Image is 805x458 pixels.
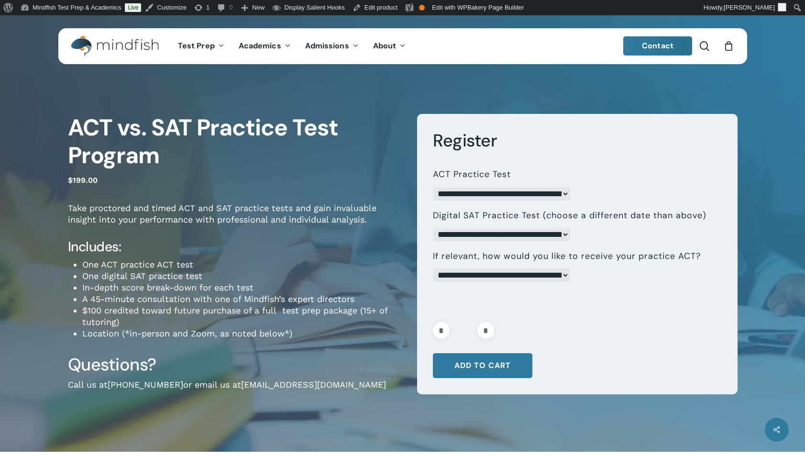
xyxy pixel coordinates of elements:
[241,380,386,390] a: [EMAIL_ADDRESS][DOMAIN_NAME]
[433,169,511,180] label: ACT Practice Test
[68,176,73,185] span: $
[298,42,366,50] a: Admissions
[433,353,532,378] button: Add to cart
[623,36,692,56] a: Contact
[82,259,403,270] li: One ACT practice ACT test
[433,130,721,152] h3: Register
[373,41,397,51] span: About
[108,380,183,390] a: [PHONE_NUMBER]
[171,42,232,50] a: Test Prep
[58,28,747,64] header: Main Menu
[82,282,403,293] li: In-depth score break-down for each test
[232,42,298,50] a: Academics
[171,28,413,64] nav: Main Menu
[433,251,701,262] label: If relevant, how would you like to receive your practice ACT?
[82,293,403,305] li: A 45-minute consultation with one of Mindfish’s expert directors
[305,41,349,51] span: Admissions
[68,354,403,376] h3: Questions?
[419,5,425,11] div: OK
[724,4,775,11] span: [PERSON_NAME]
[642,41,673,51] span: Contact
[239,41,281,51] span: Academics
[82,270,403,282] li: One digital SAT practice test
[68,114,403,169] h1: ACT vs. SAT Practice Test Program
[82,305,403,328] li: $100 credited toward future purchase of a full test prep package (15+ of tutoring)
[178,41,215,51] span: Test Prep
[125,3,141,12] a: Live
[82,328,403,339] li: Location (*in-person and Zoom, as noted below*)
[452,322,474,339] input: Product quantity
[68,202,403,238] p: Take proctored and timed ACT and SAT practice tests and gain invaluable insight into your perform...
[68,379,403,403] p: Call us at or email us at
[433,210,706,221] label: Digital SAT Practice Test (choose a different date than above)
[68,238,403,256] h4: Includes:
[68,176,98,185] bdi: 199.00
[366,42,413,50] a: About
